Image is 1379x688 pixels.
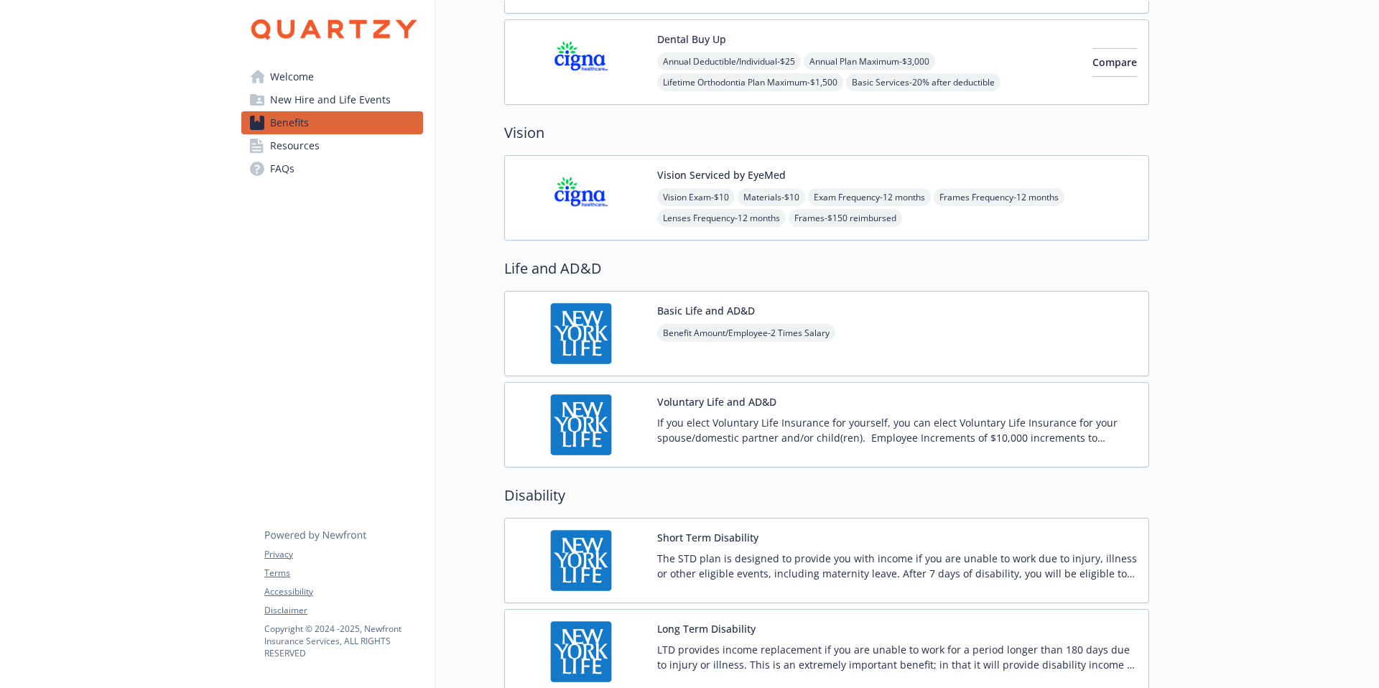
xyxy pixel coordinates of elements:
span: New Hire and Life Events [270,88,391,111]
a: New Hire and Life Events [241,88,423,111]
button: Voluntary Life and AD&D [657,394,776,409]
img: New York Life Insurance Company carrier logo [516,530,646,591]
button: Long Term Disability [657,621,756,636]
img: CIGNA carrier logo [516,32,646,93]
span: Lifetime Orthodontia Plan Maximum - $1,500 [657,73,843,91]
p: Copyright © 2024 - 2025 , Newfront Insurance Services, ALL RIGHTS RESERVED [264,623,422,659]
span: Annual Deductible/Individual - $25 [657,52,801,70]
a: Benefits [241,111,423,134]
span: Frames Frequency - 12 months [934,188,1064,206]
span: Benefit Amount/Employee - 2 Times Salary [657,324,835,342]
a: Welcome [241,65,423,88]
span: Benefits [270,111,309,134]
h2: Disability [504,485,1149,506]
span: Welcome [270,65,314,88]
a: Accessibility [264,585,422,598]
button: Dental Buy Up [657,32,726,47]
a: Terms [264,567,422,580]
span: Annual Plan Maximum - $3,000 [804,52,935,70]
img: New York Life Insurance Company carrier logo [516,621,646,682]
span: Exam Frequency - 12 months [808,188,931,206]
p: If you elect Voluntary Life Insurance for yourself, you can elect Voluntary Life Insurance for yo... [657,415,1137,445]
a: Resources [241,134,423,157]
span: Lenses Frequency - 12 months [657,209,786,227]
button: Vision Serviced by EyeMed [657,167,786,182]
a: FAQs [241,157,423,180]
span: Compare [1092,55,1137,69]
h2: Vision [504,122,1149,144]
p: The STD plan is designed to provide you with income if you are unable to work due to injury, illn... [657,551,1137,581]
button: Short Term Disability [657,530,758,545]
span: Vision Exam - $10 [657,188,735,206]
a: Privacy [264,548,422,561]
span: FAQs [270,157,294,180]
span: Frames - $150 reimbursed [789,209,902,227]
h2: Life and AD&D [504,258,1149,279]
img: New York Life Insurance Company carrier logo [516,394,646,455]
button: Basic Life and AD&D [657,303,755,318]
span: Materials - $10 [738,188,805,206]
span: Basic Services - 20% after deductible [846,73,1000,91]
img: New York Life Insurance Company carrier logo [516,303,646,364]
img: CIGNA carrier logo [516,167,646,228]
button: Compare [1092,48,1137,77]
a: Disclaimer [264,604,422,617]
span: Resources [270,134,320,157]
p: LTD provides income replacement if you are unable to work for a period longer than 180 days due t... [657,642,1137,672]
